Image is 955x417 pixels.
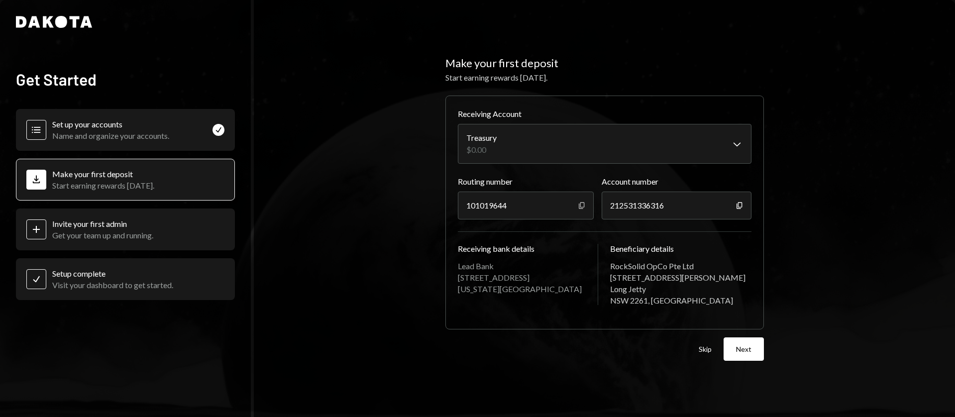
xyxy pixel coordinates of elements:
[458,273,599,282] div: [STREET_ADDRESS]
[16,69,235,89] h2: Get Started
[458,176,594,188] label: Routing number
[610,284,751,294] div: Long Jetty
[445,56,764,70] h2: Make your first deposit
[52,131,169,140] div: Name and organize your accounts.
[458,284,599,294] div: [US_STATE][GEOGRAPHIC_DATA]
[52,280,173,290] div: Visit your dashboard to get started.
[699,345,712,354] button: Skip
[458,124,751,164] button: Receiving Account
[52,230,153,240] div: Get your team up and running.
[52,181,154,190] div: Start earning rewards [DATE].
[602,192,751,219] div: 212531336316
[610,273,751,282] div: [STREET_ADDRESS][PERSON_NAME]
[52,269,173,278] div: Setup complete
[610,244,751,253] div: Beneficiary details
[52,119,169,129] div: Set up your accounts
[610,296,751,305] div: NSW 2261, [GEOGRAPHIC_DATA]
[458,261,599,271] div: Lead Bank
[458,192,594,219] div: 101019644
[724,337,764,361] button: Next
[52,169,154,179] div: Make your first deposit
[458,108,751,120] label: Receiving Account
[445,72,764,84] div: Start earning rewards [DATE].
[52,219,153,228] div: Invite your first admin
[602,176,751,188] label: Account number
[458,244,599,253] div: Receiving bank details
[610,261,751,271] div: RockSolid OpCo Pte Ltd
